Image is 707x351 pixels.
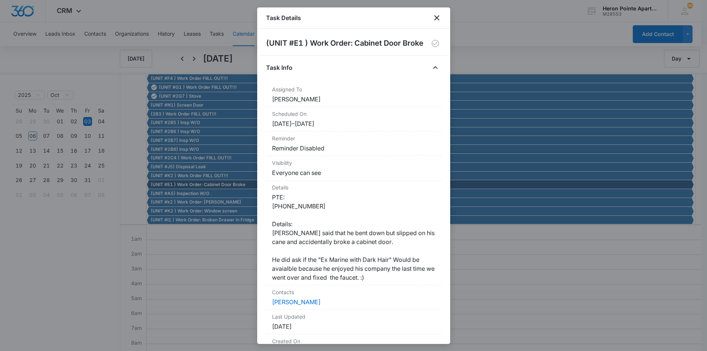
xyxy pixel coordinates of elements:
dd: [PERSON_NAME] [272,95,435,104]
dt: Last Updated [272,313,435,321]
div: Contacts[PERSON_NAME] [266,285,441,310]
button: Close [429,62,441,74]
dt: Contacts [272,288,435,296]
dt: Assigned To [272,85,435,93]
h1: Task Details [266,13,301,22]
dd: [DATE] [272,322,435,331]
dd: Reminder Disabled [272,144,435,153]
h4: Task Info [266,63,292,72]
div: VisibilityEveryone can see [266,156,441,181]
dd: Everyone can see [272,168,435,177]
div: Last Updated[DATE] [266,310,441,334]
dt: Details [272,183,435,191]
dt: Created On [272,337,435,345]
div: DetailsPTE: [PHONE_NUMBER] Details: [PERSON_NAME] said that he bent down but slipped on his cane ... [266,181,441,285]
a: [PERSON_NAME] [272,298,321,306]
h2: (UNIT #E1 ) Work Order: Cabinet Door Broke [266,38,423,49]
div: ReminderReminder Disabled [266,131,441,156]
button: close [432,13,441,22]
dt: Reminder [272,134,435,142]
dt: Scheduled On [272,110,435,118]
dd: PTE: [PHONE_NUMBER] Details: [PERSON_NAME] said that he bent down but slipped on his cane and acc... [272,193,435,282]
dd: [DATE] – [DATE] [272,119,435,128]
div: Scheduled On[DATE]–[DATE] [266,107,441,131]
div: Assigned To[PERSON_NAME] [266,82,441,107]
dt: Visibility [272,159,435,167]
